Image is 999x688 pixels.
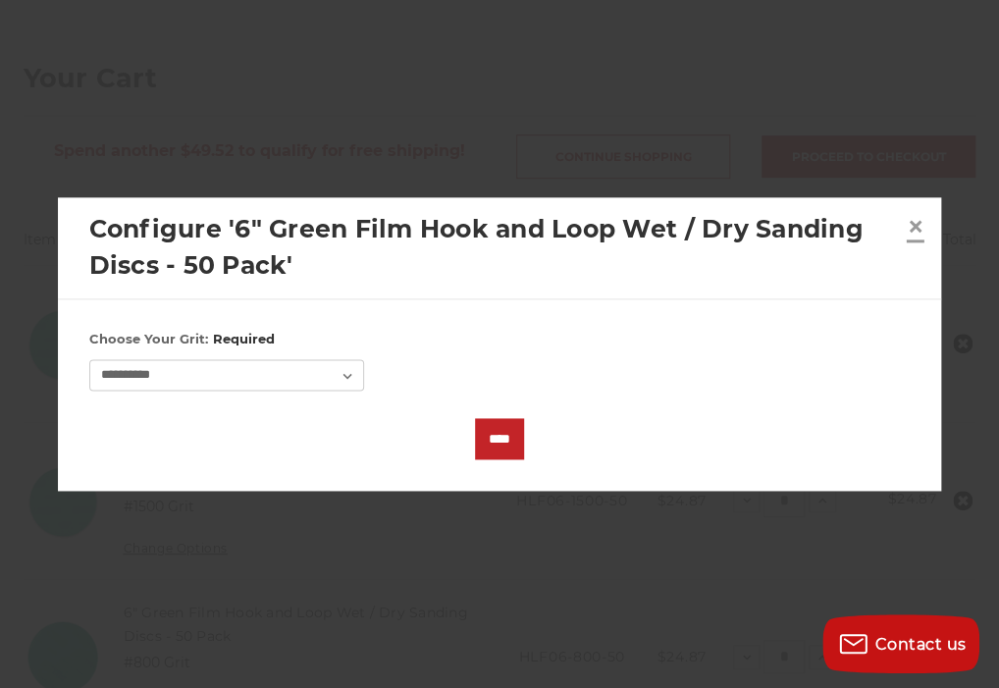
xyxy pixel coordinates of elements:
button: Contact us [822,614,979,673]
h2: Configure '6" Green Film Hook and Loop Wet / Dry Sanding Discs - 50 Pack' [89,211,900,285]
small: Required [212,331,274,346]
label: Choose Your Grit: [89,330,911,349]
span: Contact us [875,635,967,654]
span: × [907,207,924,245]
a: Close [900,211,931,242]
